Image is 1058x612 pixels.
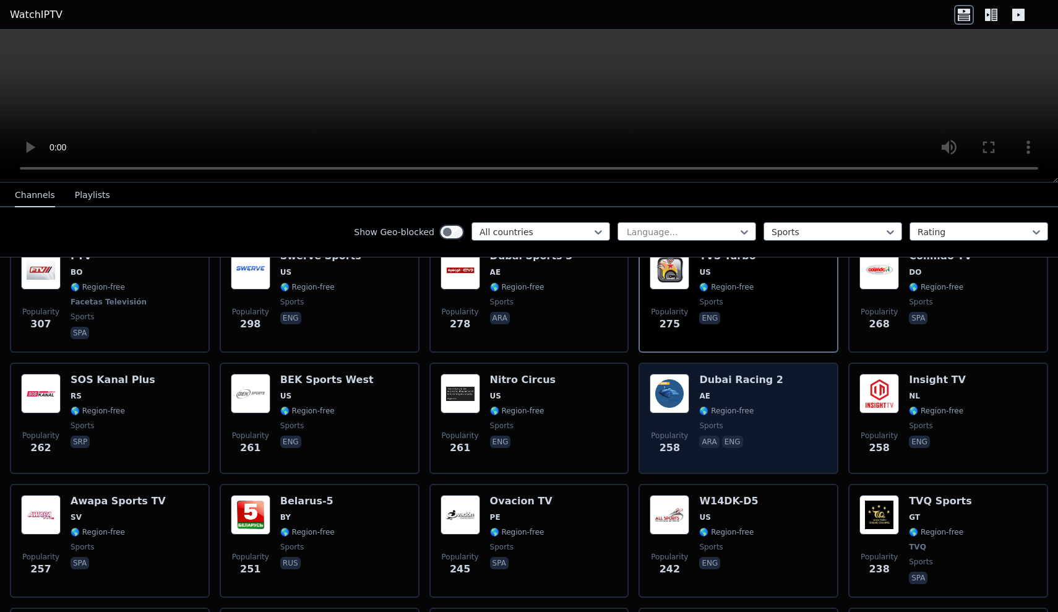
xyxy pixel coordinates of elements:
[699,495,758,507] h6: W14DK-D5
[660,317,680,332] span: 275
[280,312,301,324] p: eng
[71,327,89,339] p: spa
[450,562,470,577] span: 245
[859,374,899,413] img: Insight TV
[71,267,82,277] span: BO
[909,527,963,537] span: 🌎 Region-free
[490,542,514,552] span: sports
[71,542,94,552] span: sports
[909,374,966,386] h6: Insight TV
[699,406,754,416] span: 🌎 Region-free
[861,552,898,562] span: Popularity
[650,250,689,290] img: TVS Turbo
[699,297,723,307] span: sports
[699,391,710,401] span: AE
[280,557,301,569] p: rus
[232,307,269,317] span: Popularity
[71,282,125,292] span: 🌎 Region-free
[909,557,932,567] span: sports
[21,374,61,413] img: SOS Kanal Plus
[699,542,723,552] span: sports
[869,441,889,455] span: 258
[490,512,501,522] span: PE
[490,267,501,277] span: AE
[441,250,480,290] img: Dubai Sports 3
[699,374,783,386] h6: Dubai Racing 2
[490,527,544,537] span: 🌎 Region-free
[490,406,544,416] span: 🌎 Region-free
[240,562,260,577] span: 251
[869,317,889,332] span: 268
[71,495,166,507] h6: Awapa Sports TV
[232,552,269,562] span: Popularity
[22,307,59,317] span: Popularity
[490,557,509,569] p: spa
[280,542,304,552] span: sports
[22,552,59,562] span: Popularity
[861,431,898,441] span: Popularity
[71,374,155,386] h6: SOS Kanal Plus
[232,431,269,441] span: Popularity
[651,307,688,317] span: Popularity
[909,312,927,324] p: spa
[861,307,898,317] span: Popularity
[30,441,51,455] span: 262
[909,512,920,522] span: GT
[71,406,125,416] span: 🌎 Region-free
[280,527,335,537] span: 🌎 Region-free
[909,297,932,307] span: sports
[71,557,89,569] p: spa
[354,226,434,238] label: Show Geo-blocked
[699,512,710,522] span: US
[909,495,972,507] h6: TVQ Sports
[71,527,125,537] span: 🌎 Region-free
[490,391,501,401] span: US
[231,374,270,413] img: BEK Sports West
[490,436,511,448] p: eng
[490,421,514,431] span: sports
[75,184,110,207] button: Playlists
[869,562,889,577] span: 238
[280,406,335,416] span: 🌎 Region-free
[699,421,723,431] span: sports
[21,495,61,535] img: Awapa Sports TV
[280,436,301,448] p: eng
[441,374,480,413] img: Nitro Circus
[699,557,720,569] p: eng
[490,495,553,507] h6: Ovacion TV
[660,562,680,577] span: 242
[650,495,689,535] img: W14DK-D5
[10,7,62,22] a: WatchIPTV
[909,436,930,448] p: eng
[280,421,304,431] span: sports
[231,495,270,535] img: Belarus-5
[909,542,926,552] span: TVQ
[240,441,260,455] span: 261
[442,431,479,441] span: Popularity
[15,184,55,207] button: Channels
[722,436,743,448] p: eng
[71,391,82,401] span: RS
[30,562,51,577] span: 257
[280,267,291,277] span: US
[909,421,932,431] span: sports
[699,436,719,448] p: ara
[909,267,921,277] span: DO
[909,572,927,584] p: spa
[660,441,680,455] span: 258
[280,282,335,292] span: 🌎 Region-free
[699,527,754,537] span: 🌎 Region-free
[490,312,510,324] p: ara
[651,431,688,441] span: Popularity
[859,495,899,535] img: TVQ Sports
[280,512,291,522] span: BY
[280,495,335,507] h6: Belarus-5
[441,495,480,535] img: Ovacion TV
[231,250,270,290] img: Swerve Sports
[909,282,963,292] span: 🌎 Region-free
[442,307,479,317] span: Popularity
[71,297,147,307] span: Facetas Televisión
[699,282,754,292] span: 🌎 Region-free
[71,512,82,522] span: SV
[909,406,963,416] span: 🌎 Region-free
